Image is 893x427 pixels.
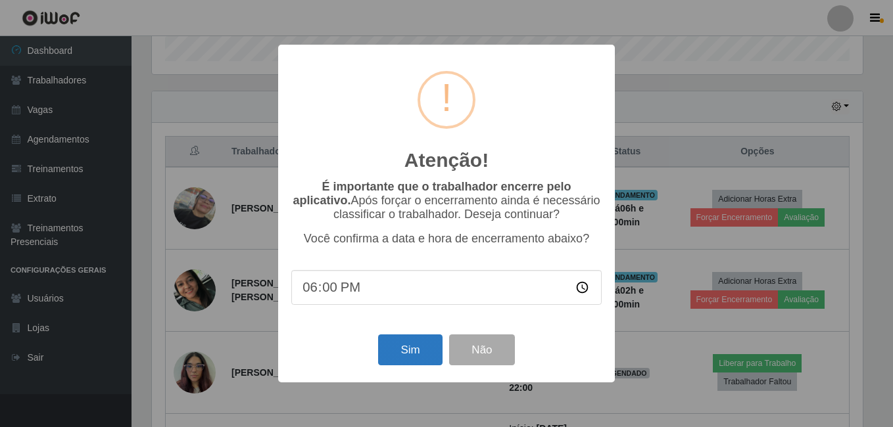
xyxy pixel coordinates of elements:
b: É importante que o trabalhador encerre pelo aplicativo. [293,180,571,207]
button: Não [449,334,514,365]
p: Você confirma a data e hora de encerramento abaixo? [291,232,602,246]
button: Sim [378,334,442,365]
p: Após forçar o encerramento ainda é necessário classificar o trabalhador. Deseja continuar? [291,180,602,221]
h2: Atenção! [404,148,489,172]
